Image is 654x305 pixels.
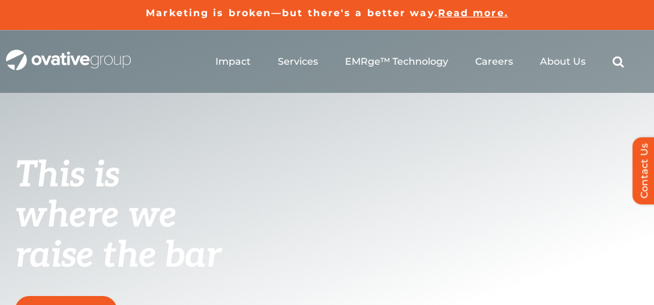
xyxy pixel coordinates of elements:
a: OG_Full_horizontal_WHT [6,49,131,60]
a: Careers [475,56,513,68]
a: Read more. [438,7,508,19]
a: Marketing is broken—but there's a better way. [146,7,438,19]
span: where we raise the bar [15,194,221,277]
a: EMRge™ Technology [345,56,448,68]
a: Search [613,56,624,68]
span: This is [15,154,119,197]
a: Impact [215,56,251,68]
a: Services [278,56,318,68]
a: About Us [540,56,586,68]
nav: Menu [215,43,624,81]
